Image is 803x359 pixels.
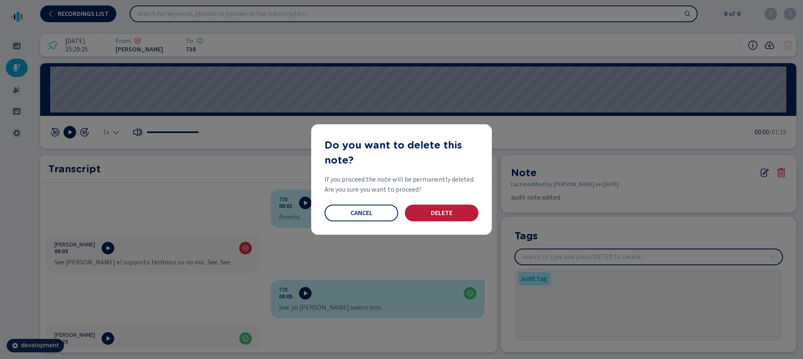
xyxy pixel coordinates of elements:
[350,210,373,216] span: Cancel
[325,174,478,195] span: If you proceed the note will be permanently deleted. Are you sure you want to proceed?
[405,205,478,221] button: Delete
[325,138,478,168] h2: Do you want to delete this note?
[325,205,398,221] button: Cancel
[431,210,453,216] span: Delete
